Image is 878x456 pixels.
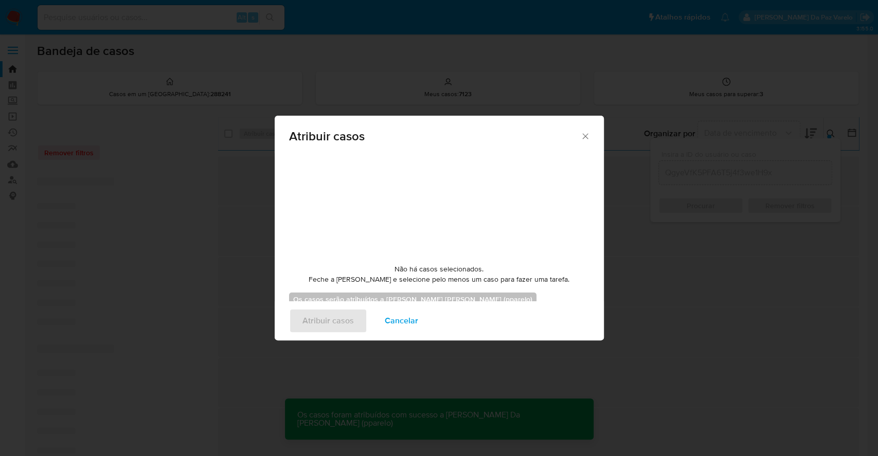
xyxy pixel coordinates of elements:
[362,153,516,256] img: yH5BAEAAAAALAAAAAABAAEAAAIBRAA7
[580,131,589,140] button: Fechar a janela
[371,308,432,333] button: Cancelar
[275,116,604,340] div: assign-modal
[309,275,569,285] span: Feche a [PERSON_NAME] e selecione pelo menos um caso para fazer uma tarefa.
[289,130,581,142] span: Atribuir casos
[385,309,418,332] span: Cancelar
[293,294,532,304] b: Os casos serão atribuídos a [PERSON_NAME] [PERSON_NAME] (pparelo)
[395,264,483,275] span: Não há casos selecionados.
